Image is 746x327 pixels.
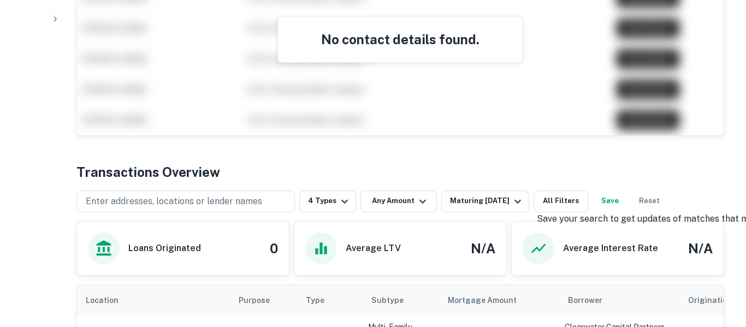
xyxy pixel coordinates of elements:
span: Location [86,294,133,307]
th: Borrower [559,285,679,316]
th: Mortgage Amount [439,285,559,316]
button: 4 Types [299,191,356,212]
h4: No contact details found. [291,29,510,49]
th: Type [297,285,363,316]
div: Maturing [DATE] [450,195,524,208]
button: Reset [632,191,667,212]
h4: Transactions Overview [76,162,220,182]
span: Subtype [371,294,404,307]
h4: 0 [270,239,278,258]
button: Maturing [DATE] [441,191,529,212]
button: Enter addresses, locations or lender names [76,191,295,212]
th: Location [77,285,230,316]
span: Type [306,294,324,307]
h4: N/A [688,239,713,258]
h6: Average Interest Rate [563,242,658,255]
span: Mortgage Amount [448,294,531,307]
th: Subtype [363,285,439,316]
button: Any Amount [360,191,437,212]
th: Purpose [230,285,297,316]
button: All Filters [534,191,588,212]
button: Save your search to get updates of matches that match your search criteria. [593,191,627,212]
p: Enter addresses, locations or lender names [86,195,262,208]
span: Purpose [239,294,284,307]
span: Borrower [568,294,602,307]
iframe: Chat Widget [691,240,746,292]
h4: N/A [471,239,495,258]
h6: Loans Originated [128,242,201,255]
h6: Average LTV [346,242,401,255]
